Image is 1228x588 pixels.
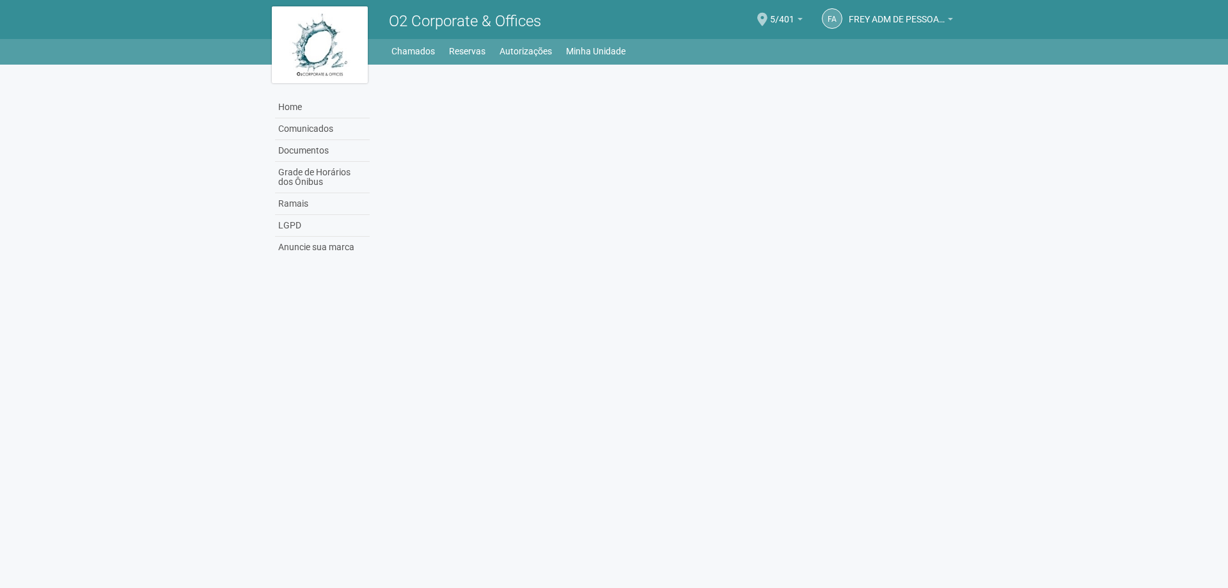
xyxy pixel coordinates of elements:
a: FA [822,8,842,29]
a: Chamados [391,42,435,60]
a: Home [275,97,370,118]
a: Ramais [275,193,370,215]
a: 5/401 [770,16,803,26]
span: O2 Corporate & Offices [389,12,541,30]
a: Anuncie sua marca [275,237,370,258]
a: Grade de Horários dos Ônibus [275,162,370,193]
a: Comunicados [275,118,370,140]
a: FREY ADM DE PESSOAL LTDA [849,16,953,26]
a: Minha Unidade [566,42,626,60]
a: Autorizações [500,42,552,60]
img: logo.jpg [272,6,368,83]
a: Documentos [275,140,370,162]
a: LGPD [275,215,370,237]
span: FREY ADM DE PESSOAL LTDA [849,2,945,24]
span: 5/401 [770,2,794,24]
a: Reservas [449,42,485,60]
